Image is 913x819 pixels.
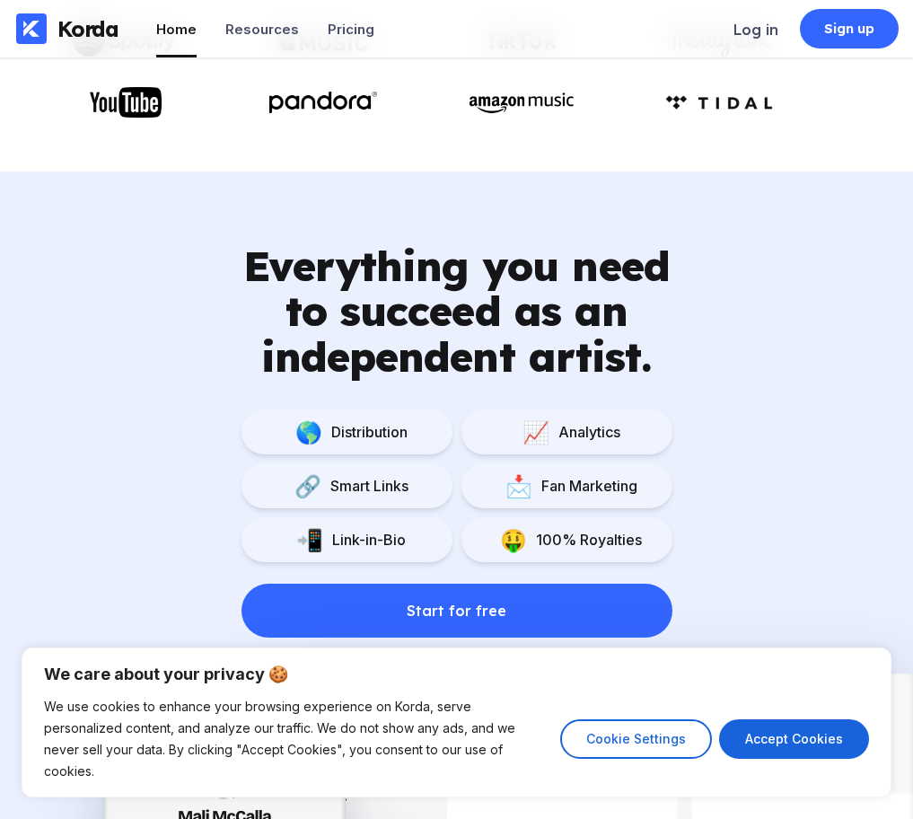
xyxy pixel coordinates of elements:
[800,9,899,48] a: Sign up
[491,527,527,553] div: 🤑
[285,473,321,499] div: 🔗
[468,88,575,118] img: Amazon
[225,21,299,38] div: Resources
[241,243,672,380] div: Everything you need to succeed as an independent artist.
[57,15,119,42] div: Korda
[733,21,778,39] div: Log in
[322,423,408,441] div: Distribution
[90,87,162,117] img: YouTube
[241,562,672,638] a: Start for free
[241,584,672,638] button: Start for free
[496,473,532,499] div: 📩
[560,719,712,759] button: Cookie Settings
[514,419,549,445] div: 📈
[719,719,869,759] button: Accept Cookies
[527,531,642,549] div: 100% Royalties
[321,477,408,495] div: Smart Links
[156,21,197,38] div: Home
[269,92,377,113] img: Pandora
[549,423,620,441] div: Analytics
[665,95,773,110] img: Amazon
[44,664,869,685] p: We care about your privacy 🍪
[532,477,637,495] div: Fan Marketing
[286,419,322,445] div: 🌎
[323,531,406,549] div: Link-in-Bio
[407,602,505,620] div: Start for free
[44,696,547,782] p: We use cookies to enhance your browsing experience on Korda, serve personalized content, and anal...
[328,21,374,38] div: Pricing
[824,20,875,38] div: Sign up
[287,527,323,553] div: 📲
